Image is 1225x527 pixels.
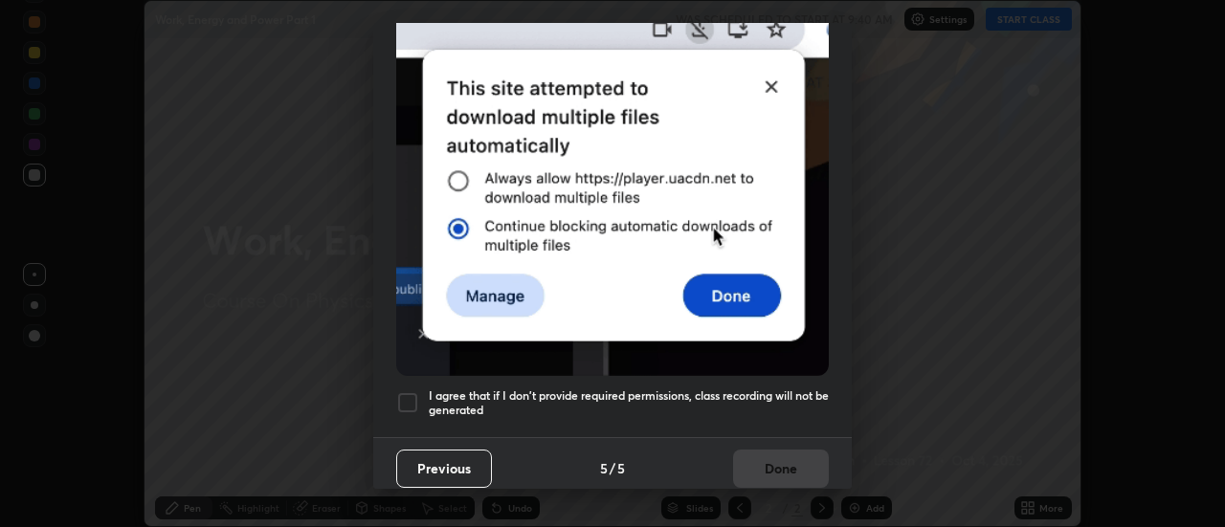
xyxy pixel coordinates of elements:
[396,450,492,488] button: Previous
[617,458,625,478] h4: 5
[600,458,608,478] h4: 5
[429,388,829,418] h5: I agree that if I don't provide required permissions, class recording will not be generated
[610,458,615,478] h4: /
